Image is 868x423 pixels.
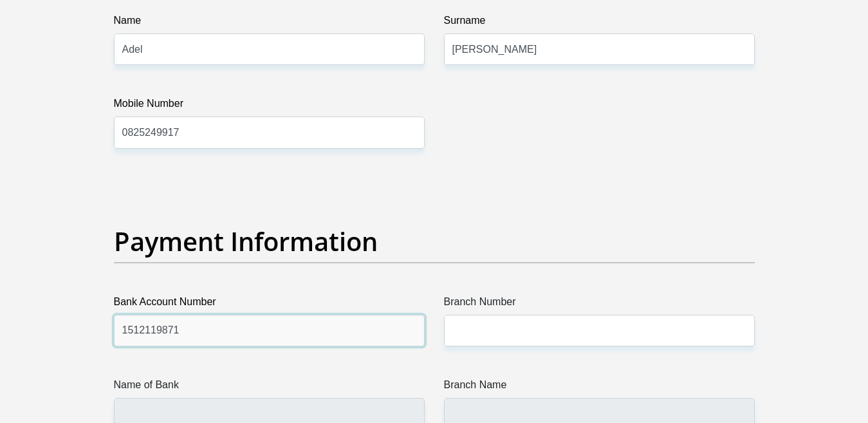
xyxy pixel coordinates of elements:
label: Name of Bank [114,377,425,398]
label: Name [114,13,425,33]
label: Branch Name [444,377,755,398]
label: Surname [444,13,755,33]
input: Name [114,33,425,65]
label: Bank Account Number [114,294,425,315]
input: Surname [444,33,755,65]
h2: Payment Information [114,226,755,257]
label: Branch Number [444,294,755,315]
label: Mobile Number [114,96,425,117]
input: Branch Number [444,315,755,346]
input: Bank Account Number [114,315,425,346]
input: Mobile Number [114,117,425,148]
